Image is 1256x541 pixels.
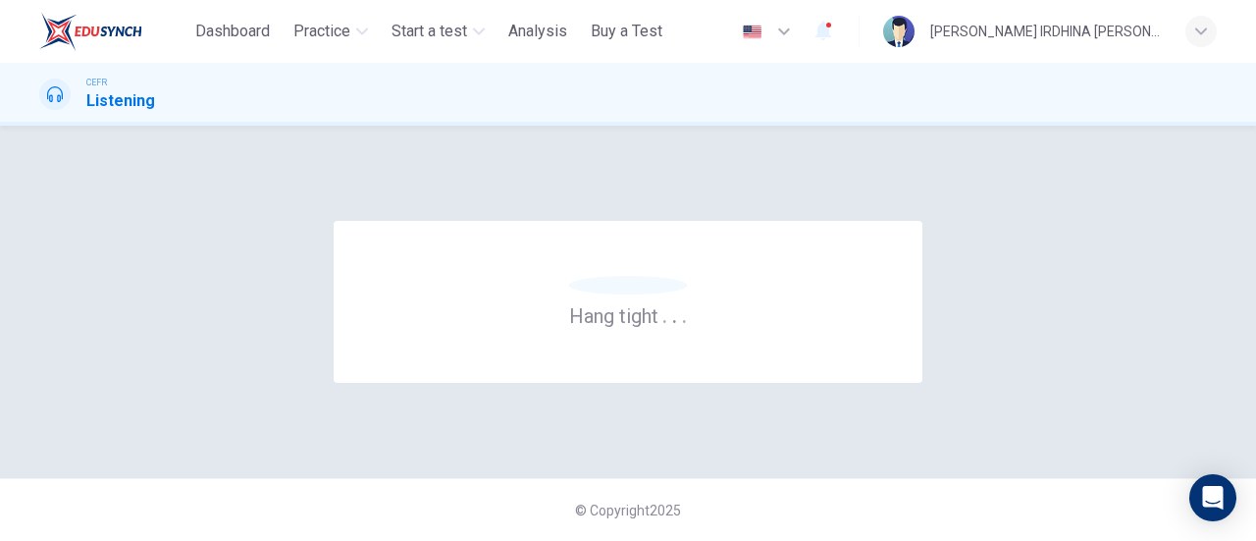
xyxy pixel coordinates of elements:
[661,298,668,330] h6: .
[575,503,681,518] span: © Copyright 2025
[569,302,688,328] h6: Hang tight
[883,16,915,47] img: Profile picture
[286,14,376,49] button: Practice
[583,14,670,49] button: Buy a Test
[187,14,278,49] button: Dashboard
[1189,474,1236,521] div: Open Intercom Messenger
[384,14,493,49] button: Start a test
[293,20,350,43] span: Practice
[930,20,1162,43] div: [PERSON_NAME] IRDHINA [PERSON_NAME] [PERSON_NAME]
[591,20,662,43] span: Buy a Test
[681,298,688,330] h6: .
[508,20,567,43] span: Analysis
[86,89,155,113] h1: Listening
[392,20,467,43] span: Start a test
[500,14,575,49] button: Analysis
[671,298,678,330] h6: .
[86,76,107,89] span: CEFR
[39,12,187,51] a: ELTC logo
[195,20,270,43] span: Dashboard
[39,12,142,51] img: ELTC logo
[740,25,764,39] img: en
